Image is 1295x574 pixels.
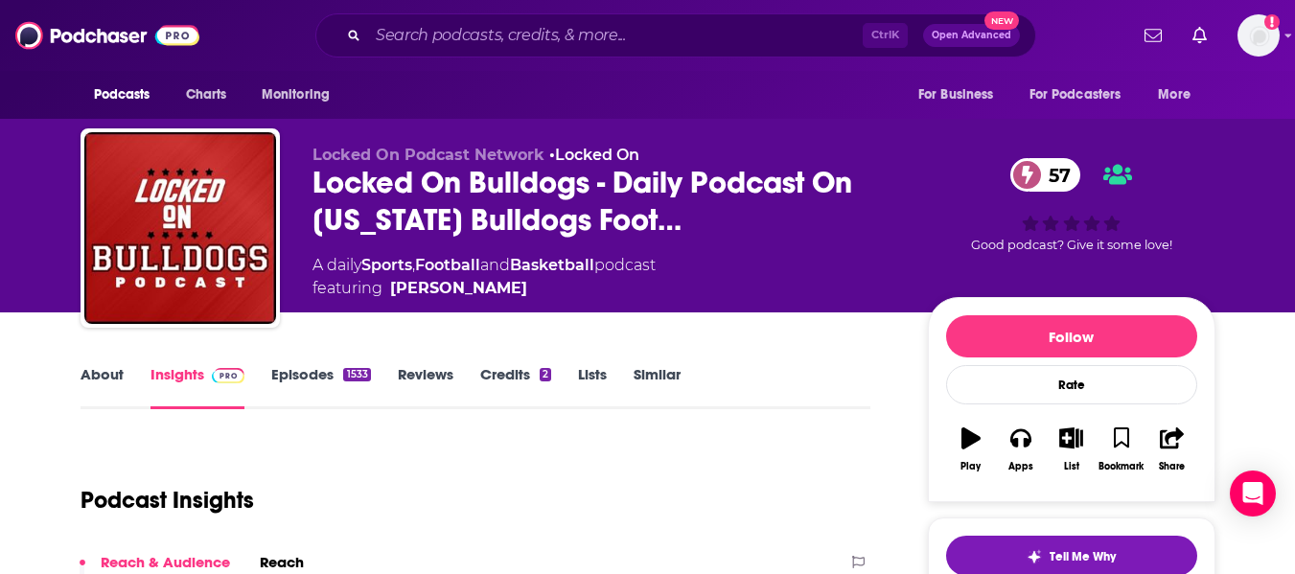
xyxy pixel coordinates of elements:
[312,146,544,164] span: Locked On Podcast Network
[971,238,1172,252] span: Good podcast? Give it some love!
[863,23,908,48] span: Ctrl K
[928,146,1215,265] div: 57Good podcast? Give it some love!
[415,256,480,274] a: Football
[260,553,304,571] h2: Reach
[368,20,863,51] input: Search podcasts, credits, & more...
[412,256,415,274] span: ,
[312,277,656,300] span: featuring
[480,256,510,274] span: and
[15,17,199,54] img: Podchaser - Follow, Share and Rate Podcasts
[1159,461,1185,472] div: Share
[1137,19,1169,52] a: Show notifications dropdown
[932,31,1011,40] span: Open Advanced
[101,553,230,571] p: Reach & Audience
[549,146,639,164] span: •
[1017,77,1149,113] button: open menu
[480,365,551,409] a: Credits2
[946,315,1197,357] button: Follow
[1145,77,1214,113] button: open menu
[634,365,681,409] a: Similar
[1010,158,1080,192] a: 57
[1046,415,1096,484] button: List
[173,77,239,113] a: Charts
[1064,461,1079,472] div: List
[1264,14,1280,30] svg: Add a profile image
[510,256,594,274] a: Basketball
[1008,461,1033,472] div: Apps
[946,365,1197,404] div: Rate
[1027,549,1042,564] img: tell me why sparkle
[81,77,175,113] button: open menu
[1098,461,1144,472] div: Bookmark
[918,81,994,108] span: For Business
[248,77,355,113] button: open menu
[150,365,245,409] a: InsightsPodchaser Pro
[81,365,124,409] a: About
[1230,471,1276,517] div: Open Intercom Messenger
[315,13,1036,57] div: Search podcasts, credits, & more...
[390,277,527,300] a: Daniel Monroe
[905,77,1018,113] button: open menu
[540,368,551,381] div: 2
[1237,14,1280,57] img: User Profile
[212,368,245,383] img: Podchaser Pro
[996,415,1046,484] button: Apps
[578,365,607,409] a: Lists
[343,368,370,381] div: 1533
[271,365,370,409] a: Episodes1533
[946,415,996,484] button: Play
[398,365,453,409] a: Reviews
[1029,81,1122,108] span: For Podcasters
[186,81,227,108] span: Charts
[555,146,639,164] a: Locked On
[1185,19,1214,52] a: Show notifications dropdown
[1237,14,1280,57] button: Show profile menu
[1050,549,1116,564] span: Tell Me Why
[262,81,330,108] span: Monitoring
[361,256,412,274] a: Sports
[1029,158,1080,192] span: 57
[1158,81,1191,108] span: More
[81,486,254,515] h1: Podcast Insights
[312,254,656,300] div: A daily podcast
[923,24,1020,47] button: Open AdvancedNew
[960,461,981,472] div: Play
[984,11,1019,30] span: New
[94,81,150,108] span: Podcasts
[1146,415,1196,484] button: Share
[1097,415,1146,484] button: Bookmark
[1237,14,1280,57] span: Logged in as Mallory813
[84,132,276,324] img: Locked On Bulldogs - Daily Podcast On Georgia Bulldogs Football & Basketball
